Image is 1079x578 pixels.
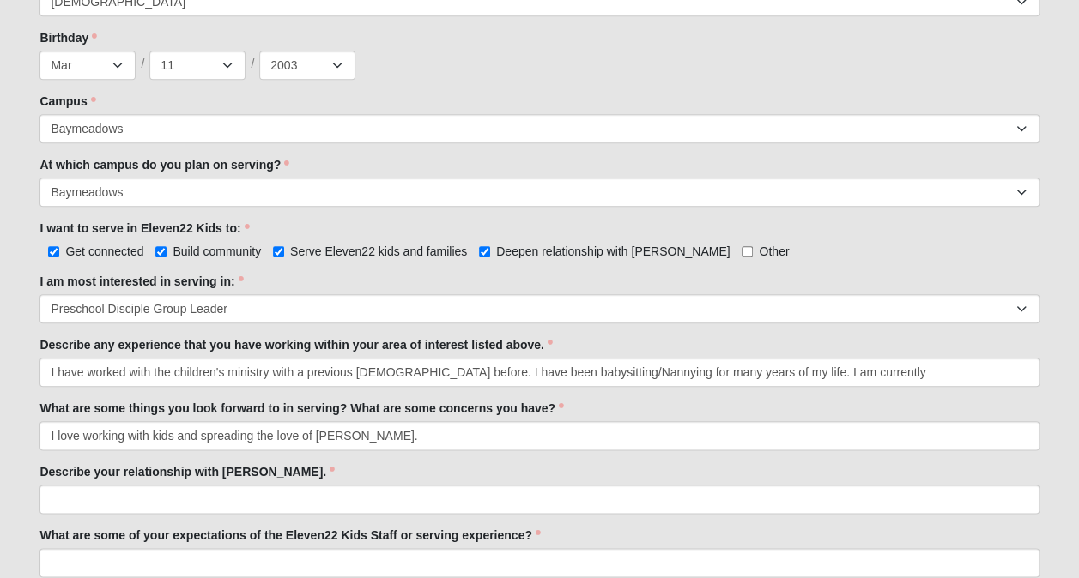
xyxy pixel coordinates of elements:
[39,463,335,480] label: Describe your relationship with [PERSON_NAME].
[39,93,95,110] label: Campus
[155,246,167,257] input: Build community
[496,244,730,258] span: Deepen relationship with [PERSON_NAME]
[39,273,243,290] label: I am most interested in serving in:
[742,246,753,257] input: Other
[141,55,144,74] span: /
[251,55,254,74] span: /
[290,244,467,258] span: Serve Eleven22 kids and families
[173,244,261,258] span: Build community
[65,244,143,258] span: Get connected
[39,29,97,46] label: Birthday
[479,246,490,257] input: Deepen relationship with [PERSON_NAME]
[48,246,59,257] input: Get connected
[39,400,564,417] label: What are some things you look forward to in serving? What are some concerns you have?
[39,156,289,173] label: At which campus do you plan on serving?
[39,527,540,544] label: What are some of your expectations of the Eleven22 Kids Staff or serving experience?
[759,244,789,258] span: Other
[273,246,284,257] input: Serve Eleven22 kids and families
[39,220,249,237] label: I want to serve in Eleven22 Kids to:
[39,336,552,353] label: Describe any experience that you have working within your area of interest listed above.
